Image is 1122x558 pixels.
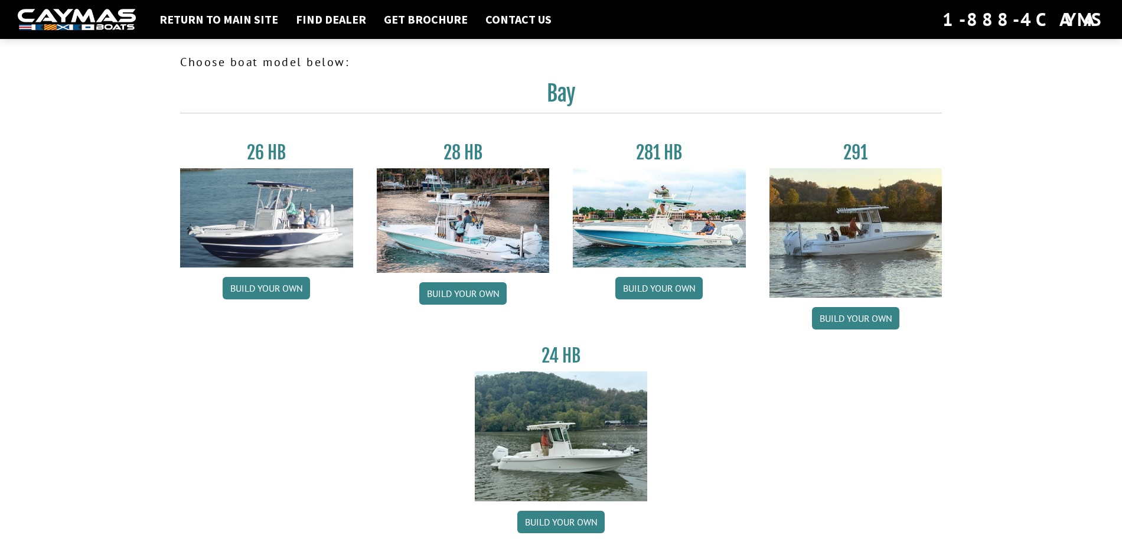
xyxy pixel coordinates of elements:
img: 28_hb_thumbnail_for_caymas_connect.jpg [377,168,550,273]
h3: 291 [769,142,942,164]
a: Find Dealer [290,12,372,27]
a: Return to main site [154,12,284,27]
a: Contact Us [480,12,557,27]
a: Build your own [812,307,899,329]
h3: 26 HB [180,142,353,164]
a: Build your own [517,511,605,533]
h3: 28 HB [377,142,550,164]
img: 28-hb-twin.jpg [573,168,746,267]
p: Choose boat model below: [180,53,942,71]
h2: Bay [180,80,942,113]
img: white-logo-c9c8dbefe5ff5ceceb0f0178aa75bf4bb51f6bca0971e226c86eb53dfe498488.png [18,9,136,31]
img: 24_HB_thumbnail.jpg [475,371,648,501]
a: Build your own [419,282,507,305]
a: Build your own [223,277,310,299]
img: 26_new_photo_resized.jpg [180,168,353,267]
a: Build your own [615,277,703,299]
h3: 24 HB [475,345,648,367]
a: Get Brochure [378,12,474,27]
div: 1-888-4CAYMAS [942,6,1104,32]
h3: 281 HB [573,142,746,164]
img: 291_Thumbnail.jpg [769,168,942,298]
